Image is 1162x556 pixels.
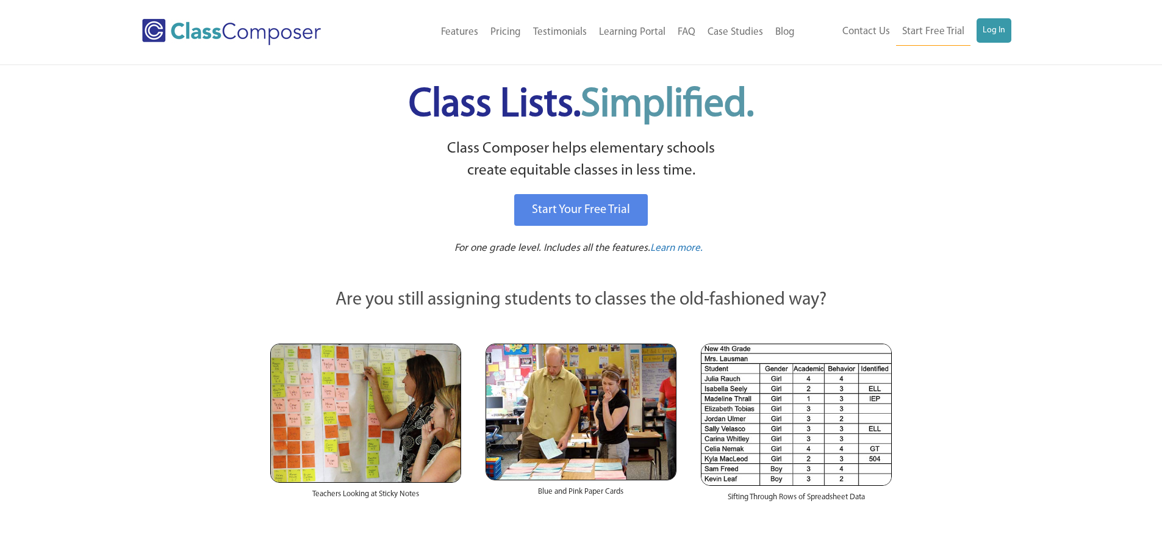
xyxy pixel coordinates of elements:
span: For one grade level. Includes all the features. [454,243,650,253]
a: Contact Us [836,18,896,45]
a: Blog [769,19,801,46]
a: FAQ [672,19,701,46]
a: Log In [977,18,1011,43]
a: Learning Portal [593,19,672,46]
a: Start Your Free Trial [514,194,648,226]
div: Blue and Pink Paper Cards [486,480,676,510]
a: Learn more. [650,241,703,256]
img: Spreadsheets [701,344,892,486]
nav: Header Menu [801,18,1011,46]
a: Start Free Trial [896,18,970,46]
a: Features [435,19,484,46]
a: Case Studies [701,19,769,46]
a: Pricing [484,19,527,46]
img: Class Composer [142,19,321,45]
div: Teachers Looking at Sticky Notes [270,483,461,512]
p: Are you still assigning students to classes the old-fashioned way? [270,287,892,314]
img: Teachers Looking at Sticky Notes [270,344,461,483]
span: Learn more. [650,243,703,253]
span: Simplified. [581,85,754,125]
span: Class Lists. [409,85,754,125]
div: Sifting Through Rows of Spreadsheet Data [701,486,892,515]
span: Start Your Free Trial [532,204,630,216]
a: Testimonials [527,19,593,46]
img: Blue and Pink Paper Cards [486,344,676,480]
p: Class Composer helps elementary schools create equitable classes in less time. [268,138,894,182]
nav: Header Menu [371,19,801,46]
